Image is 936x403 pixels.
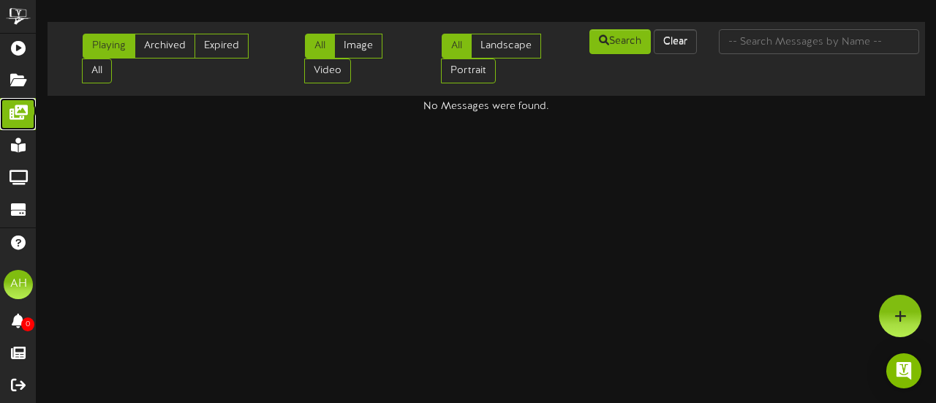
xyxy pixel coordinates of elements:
a: Playing [83,34,135,59]
button: Search [589,29,651,54]
div: AH [4,270,33,299]
div: Open Intercom Messenger [886,353,921,388]
a: Archived [135,34,195,59]
div: No Messages were found. [37,99,936,114]
a: All [442,34,472,59]
a: Portrait [441,59,496,83]
a: All [305,34,335,59]
button: Clear [654,29,697,54]
span: 0 [21,317,34,331]
a: All [82,59,112,83]
a: Video [304,59,351,83]
input: -- Search Messages by Name -- [719,29,919,54]
a: Landscape [471,34,541,59]
a: Expired [195,34,249,59]
a: Image [334,34,382,59]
